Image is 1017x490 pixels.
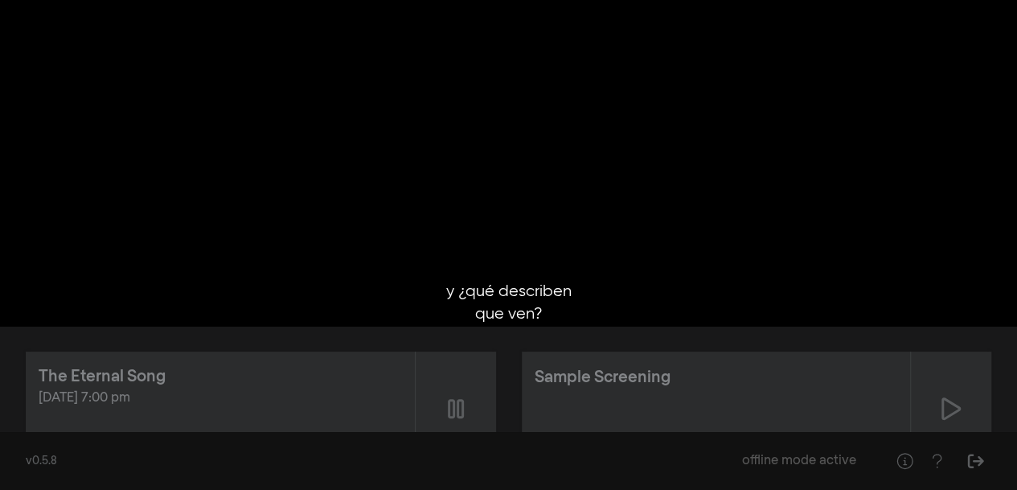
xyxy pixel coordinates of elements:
button: Help [888,445,921,477]
div: v0.5.8 [26,453,742,470]
div: The Eternal Song [39,364,166,389]
div: Sample Screening [535,365,670,389]
button: Sign Out [959,445,991,477]
div: offline mode active [742,451,856,471]
button: Help [921,445,953,477]
div: [DATE] 7:00 pm [39,389,402,408]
